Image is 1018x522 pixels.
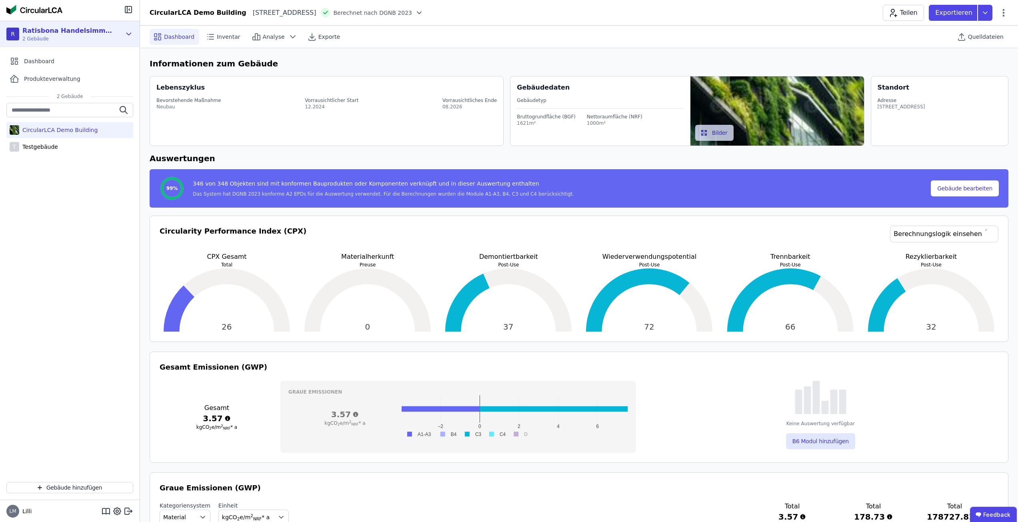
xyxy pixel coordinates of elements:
[723,252,858,262] p: Trennbarkeit
[968,33,1004,41] span: Quelldateien
[305,104,358,110] div: 12.2024
[160,482,998,494] h3: Graue Emissionen (GWP)
[517,114,576,120] div: Bruttogrundfläche (BGF)
[160,226,306,252] h3: Circularity Performance Index (CPX)
[164,33,194,41] span: Dashboard
[22,36,114,42] span: 2 Gebäude
[864,252,998,262] p: Rezyklierbarkeit
[10,142,19,152] div: T
[318,33,340,41] span: Exporte
[19,143,58,151] div: Testgebäude
[193,191,574,197] div: Das System hat DGNB 2023 konforme A2 EPDs für die Auswertung verwendet. Für die Berechnungen wurd...
[288,389,628,395] h3: Graue Emissionen
[193,180,574,191] div: 346 von 348 Objekten sind mit konformen Bauprodukten oder Komponenten verknüpft und in dieser Aus...
[160,252,294,262] p: CPX Gesamt
[883,5,924,21] button: Teilen
[890,226,998,242] a: Berechnungslogik einsehen
[9,509,16,514] span: LM
[324,420,365,426] span: kgCO e/m * a
[163,513,186,521] span: Material
[19,126,98,134] div: CircularLCA Demo Building
[160,413,274,424] h3: 3.57
[935,8,974,18] p: Exportieren
[218,502,289,510] label: Einheit
[160,262,294,268] p: Total
[786,420,855,427] div: Keine Auswertung verfügbar
[582,252,716,262] p: Wiederverwendungspotential
[587,120,642,126] div: 1000m²
[166,185,178,192] span: 99%
[764,502,820,511] h3: Total
[878,83,909,92] div: Standort
[442,104,497,110] div: 08.2026
[19,507,32,515] span: Lilli
[441,262,576,268] p: Post-Use
[349,420,352,424] sup: 2
[338,422,340,426] sub: 2
[24,57,54,65] span: Dashboard
[927,502,982,511] h3: Total
[217,33,240,41] span: Inventar
[250,513,253,518] sup: 2
[582,262,716,268] p: Post-Use
[150,152,1008,164] h6: Auswertungen
[263,33,285,41] span: Analyse
[878,97,925,104] div: Adresse
[517,83,690,92] div: Gebäudedaten
[237,516,240,521] sub: 2
[6,5,62,14] img: Concular
[156,83,205,92] div: Lebenszyklus
[351,422,358,426] sub: NRF
[156,97,221,104] div: Bevorstehende Maßnahme
[160,502,210,510] label: Kategoriensystem
[723,262,858,268] p: Post-Use
[160,362,998,373] h3: Gesamt Emissionen (GWP)
[288,409,402,420] h3: 3.57
[209,426,212,430] sub: 2
[10,124,19,136] img: CircularLCA Demo Building
[49,93,91,100] span: 2 Gebäude
[786,433,855,449] button: B6 Modul hinzufügen
[864,262,998,268] p: Post-Use
[878,104,925,110] div: [STREET_ADDRESS]
[305,97,358,104] div: Vorrausichtlicher Start
[695,125,734,141] button: Bilder
[222,514,270,520] span: kgCO e/m * a
[6,482,133,493] button: Gebäude hinzufügen
[160,403,274,413] h3: Gesamt
[300,252,435,262] p: Materialherkunft
[150,8,246,18] div: CircularLCA Demo Building
[333,9,412,17] span: Berechnet nach DGNB 2023
[246,8,316,18] div: [STREET_ADDRESS]
[6,28,19,40] div: R
[196,424,237,430] span: kgCO e/m * a
[24,75,80,83] span: Produkteverwaltung
[587,114,642,120] div: Nettoraumfläche (NRF)
[795,381,846,414] img: empty-state
[150,58,1008,70] h6: Informationen zum Gebäude
[442,97,497,104] div: Vorrausichtliches Ende
[517,97,684,104] div: Gebäudetyp
[253,516,262,521] sub: NRF
[517,120,576,126] div: 1621m²
[156,104,221,110] div: Neubau
[223,426,230,430] sub: NRF
[846,502,901,511] h3: Total
[931,180,999,196] button: Gebäude bearbeiten
[22,26,114,36] div: Ratisbona Handelsimmobilien
[300,262,435,268] p: Preuse
[441,252,576,262] p: Demontiertbarkeit
[221,424,223,428] sup: 2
